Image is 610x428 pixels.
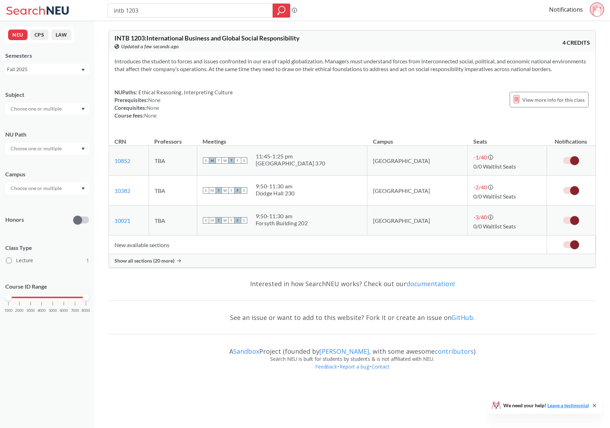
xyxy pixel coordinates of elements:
div: 9:50 - 11:30 am [256,183,295,190]
span: 1 [86,257,89,264]
span: 0/0 Waitlist Seats [473,163,516,170]
span: 6000 [60,309,68,313]
span: T [228,157,235,164]
a: GitHub [452,313,473,322]
span: -3 / 40 [473,214,487,220]
span: M [209,217,216,224]
div: • • [108,363,596,381]
div: See an issue or want to add to this website? Fork it or create an issue on . [108,307,596,328]
span: 3000 [26,309,35,313]
div: [GEOGRAPHIC_DATA] 370 [256,160,325,167]
span: We need your help! [503,403,589,408]
span: S [203,187,209,194]
label: Lecture [6,256,89,265]
span: M [209,157,216,164]
span: None [147,105,159,111]
p: Honors [5,216,24,224]
a: Leave a testimonial [547,402,589,408]
div: Dropdown arrow [5,143,89,155]
span: S [241,157,247,164]
div: Search NEU is built for students by students & is not affiliated with NEU. [108,355,596,363]
svg: Dropdown arrow [81,108,85,111]
div: Fall 2025Dropdown arrow [5,64,89,75]
a: 10852 [114,157,130,164]
span: 1000 [4,309,13,313]
span: None [144,112,157,119]
span: Show all sections (20 more) [114,258,174,264]
td: [GEOGRAPHIC_DATA] [367,206,468,235]
div: NU Path [5,131,89,138]
span: 4 CREDITS [562,39,590,46]
div: Interested in how SearchNEU works? Check out our [108,273,596,294]
a: documentation! [406,279,455,288]
button: NEU [8,30,27,40]
input: Choose one or multiple [7,184,66,193]
svg: Dropdown arrow [81,69,85,71]
div: Dropdown arrow [5,103,89,115]
a: Report a bug [339,363,369,370]
span: -2 / 40 [473,184,487,190]
span: 0/0 Waitlist Seats [473,193,516,200]
div: 9:50 - 11:30 am [256,213,308,220]
span: S [203,217,209,224]
span: -1 / 40 [473,154,487,160]
div: A Project (founded by , with some awesome ) [108,341,596,355]
input: Class, professor, course number, "phrase" [113,5,268,17]
div: Fall 2025 [7,65,81,73]
span: 4000 [37,309,46,313]
p: Course ID Range [5,283,89,291]
td: TBA [149,146,197,176]
th: Seats [468,131,547,146]
span: Ethical Reasoning, Interpreting Culture [137,89,233,95]
span: View more info for this class [522,95,585,104]
td: [GEOGRAPHIC_DATA] [367,146,468,176]
div: 11:45 - 1:25 pm [256,153,325,160]
a: 10382 [114,187,130,194]
svg: magnifying glass [277,6,286,15]
a: Feedback [315,363,337,370]
span: W [222,217,228,224]
span: T [216,157,222,164]
span: 2000 [15,309,24,313]
td: [GEOGRAPHIC_DATA] [367,176,468,206]
div: Dropdown arrow [5,182,89,194]
div: NUPaths: Prerequisites: Corequisites: Course fees: [114,88,233,119]
span: S [241,217,247,224]
div: Show all sections (20 more) [109,254,596,267]
div: CRN [114,138,126,145]
button: CPS [30,30,49,40]
span: W [222,157,228,164]
span: F [235,187,241,194]
span: INTB 1203 : International Business and Global Social Responsibility [114,34,300,42]
a: Contact [371,363,390,370]
span: T [228,217,235,224]
span: F [235,217,241,224]
div: Campus [5,170,89,178]
a: contributors [435,347,474,355]
span: S [241,187,247,194]
a: [PERSON_NAME] [319,347,369,355]
input: Choose one or multiple [7,105,66,113]
th: Professors [149,131,197,146]
a: Notifications [549,6,583,13]
th: Campus [367,131,468,146]
span: Class Type [5,244,89,252]
svg: Dropdown arrow [81,187,85,190]
div: magnifying glass [273,4,290,18]
div: Subject [5,91,89,99]
span: 5000 [49,309,57,313]
svg: Dropdown arrow [81,147,85,150]
button: LAW [51,30,71,40]
span: Updated a few seconds ago [121,43,179,50]
div: Dodge Hall 230 [256,190,295,197]
th: Notifications [547,131,595,146]
td: TBA [149,206,197,235]
span: T [228,187,235,194]
a: 10021 [114,217,130,224]
td: New available sections [109,235,547,254]
a: Sandbox [233,347,259,355]
th: Meetings [197,131,367,146]
span: T [216,187,222,194]
span: None [148,97,161,103]
div: Semesters [5,52,89,59]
